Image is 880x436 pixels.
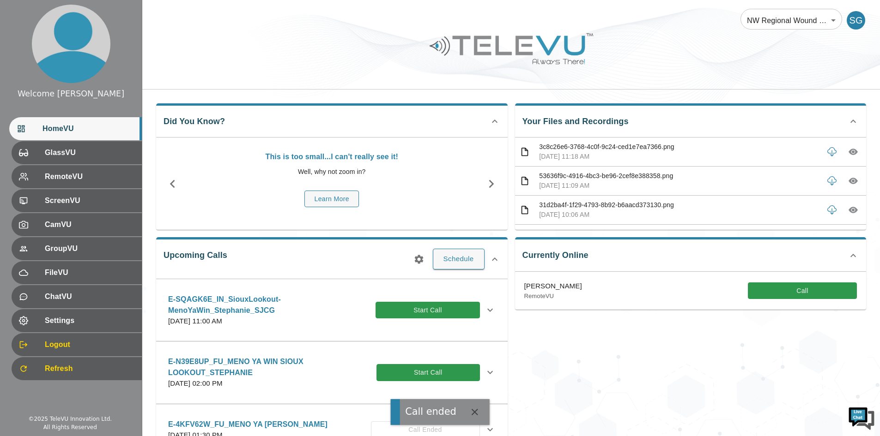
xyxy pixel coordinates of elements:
span: RemoteVU [45,171,134,182]
p: [DATE] 10:06 AM [539,210,819,220]
p: [DATE] 11:00 AM [168,316,376,327]
span: Settings [45,315,134,326]
p: E-SQAGK6E_IN_SiouxLookout-MenoYaWin_Stephanie_SJCG [168,294,376,316]
span: GlassVU [45,147,134,158]
div: GroupVU [12,237,142,260]
p: [DATE] 11:18 AM [539,152,819,161]
div: Settings [12,309,142,332]
div: E-SQAGK6E_IN_SiouxLookout-MenoYaWin_Stephanie_SJCG[DATE] 11:00 AMStart Call [161,288,503,332]
div: Refresh [12,357,142,380]
div: Chat with us now [48,48,155,60]
div: FileVU [12,261,142,284]
span: FileVU [45,267,134,278]
div: ScreenVU [12,189,142,212]
img: Logo [428,30,595,68]
span: Logout [45,339,134,350]
div: CamVU [12,213,142,236]
img: profile.png [32,5,110,83]
button: Start Call [376,302,479,319]
div: All Rights Reserved [43,423,97,431]
p: [DATE] 02:00 PM [168,378,376,389]
div: HomeVU [9,117,142,140]
span: We're online! [54,116,127,209]
p: E-N39E8UP_FU_MENO YA WIN SIOUX LOOKOUT_STEPHANIE [168,356,376,378]
p: RemoteVU [524,292,582,301]
p: [DATE] 11:09 AM [539,181,819,191]
div: Call ended [405,405,456,419]
img: d_736959983_company_1615157101543_736959983 [16,43,39,66]
div: RemoteVU [12,165,142,188]
span: ChatVU [45,291,134,302]
div: NW Regional Wound Care [740,7,842,33]
div: © 2025 TeleVU Innovation Ltd. [28,415,112,423]
p: [PERSON_NAME] [524,281,582,292]
p: Well, why not zoom in? [194,167,470,177]
span: ScreenVU [45,195,134,206]
span: HomeVU [42,123,134,134]
div: Minimize live chat window [152,5,174,27]
div: Logout [12,333,142,356]
div: SG [847,11,865,30]
button: Call [748,282,857,299]
button: Schedule [433,249,485,269]
p: E-4KFV62W_FU_MENO YA [PERSON_NAME] [168,419,328,430]
div: E-N39E8UP_FU_MENO YA WIN SIOUX LOOKOUT_STEPHANIE[DATE] 02:00 PMStart Call [161,351,503,394]
textarea: Type your message and hit 'Enter' [5,252,176,284]
img: Chat Widget [848,404,875,431]
p: 31d2ba4f-1f29-4793-8b92-b6aacd373130.png [539,200,819,210]
div: Welcome [PERSON_NAME] [18,88,124,100]
div: ChatVU [12,285,142,308]
p: This is too small...I can't really see it! [194,151,470,162]
p: 53636f9c-4916-4bc3-be96-2cef8e388358.png [539,171,819,181]
p: d344cf73-a277-4ccc-bd62-6db249472cf5.png [539,229,819,239]
p: 3c8c26e6-3768-4c0f-9c24-ced1e7ea7366.png [539,142,819,152]
button: Start Call [376,364,479,381]
div: GlassVU [12,141,142,164]
span: CamVU [45,219,134,230]
span: GroupVU [45,243,134,254]
span: Refresh [45,363,134,374]
button: Learn More [304,191,359,208]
